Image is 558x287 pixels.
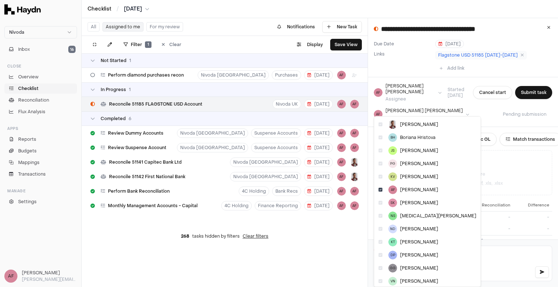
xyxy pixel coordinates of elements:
[388,198,397,207] span: SK
[388,238,397,246] span: KT
[388,172,397,181] span: KV
[388,225,397,233] span: ND
[400,226,438,232] span: [PERSON_NAME]
[388,185,397,194] span: AF
[400,239,438,245] span: [PERSON_NAME]
[400,187,438,193] span: [PERSON_NAME]
[400,200,438,206] span: [PERSON_NAME]
[400,161,438,167] span: [PERSON_NAME]
[388,120,397,129] img: JP Smit
[400,265,438,271] span: [PERSON_NAME]
[400,148,438,153] span: [PERSON_NAME]
[388,212,397,220] span: NS
[400,174,438,180] span: [PERSON_NAME]
[388,159,397,168] span: PG
[388,277,397,286] span: VN
[400,252,438,258] span: [PERSON_NAME]
[400,213,476,219] span: [MEDICAL_DATA][PERSON_NAME]
[388,251,397,259] span: DP
[400,135,436,140] span: Boriana Hristova
[388,133,397,142] span: BH
[388,146,397,155] span: JS
[388,264,397,272] span: GG
[400,122,438,127] span: [PERSON_NAME]
[400,278,438,284] span: [PERSON_NAME]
